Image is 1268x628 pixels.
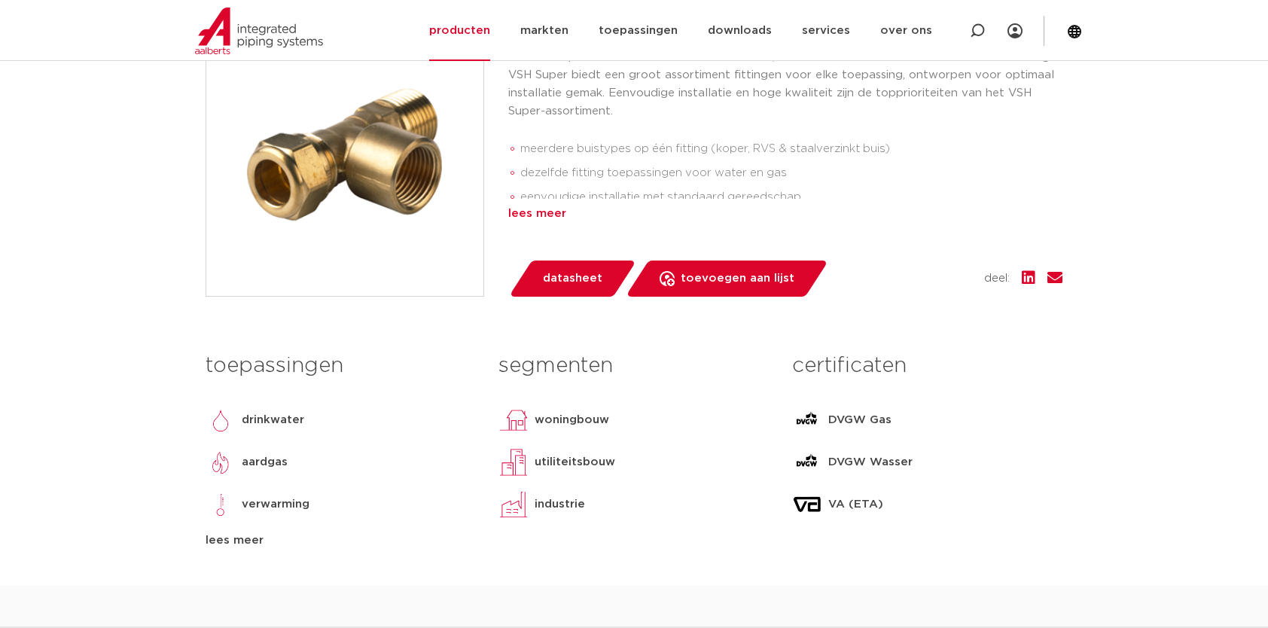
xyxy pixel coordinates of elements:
[498,351,769,381] h3: segmenten
[792,405,822,435] img: DVGW Gas
[242,411,304,429] p: drinkwater
[792,489,822,520] img: VA (ETA)
[206,489,236,520] img: verwarming
[520,137,1062,161] li: meerdere buistypes op één fitting (koper, RVS & staalverzinkt buis)
[498,447,529,477] img: utiliteitsbouw
[828,411,892,429] p: DVGW Gas
[520,185,1062,209] li: eenvoudige installatie met standaard gereedschap
[984,270,1010,288] span: deel:
[535,495,585,514] p: industrie
[681,267,794,291] span: toevoegen aan lijst
[535,453,615,471] p: utiliteitsbouw
[508,261,636,297] a: datasheet
[508,205,1062,223] div: lees meer
[206,447,236,477] img: aardgas
[206,532,476,550] div: lees meer
[242,453,288,471] p: aardgas
[828,453,913,471] p: DVGW Wasser
[828,495,883,514] p: VA (ETA)
[543,267,602,291] span: datasheet
[498,489,529,520] img: industrie
[242,495,309,514] p: verwarming
[792,447,822,477] img: DVGW Wasser
[206,351,476,381] h3: toepassingen
[792,351,1062,381] h3: certificaten
[520,161,1062,185] li: dezelfde fitting toepassingen voor water en gas
[206,405,236,435] img: drinkwater
[508,48,1062,120] p: De VSH Super S1227 is een T-stuk met een knel, een buitendraad en een binnendraad aansluiting. VS...
[206,19,483,296] img: Product Image for VSH Super T-stuk met draad (knel x binnendraad x buitendraad)
[535,411,609,429] p: woningbouw
[498,405,529,435] img: woningbouw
